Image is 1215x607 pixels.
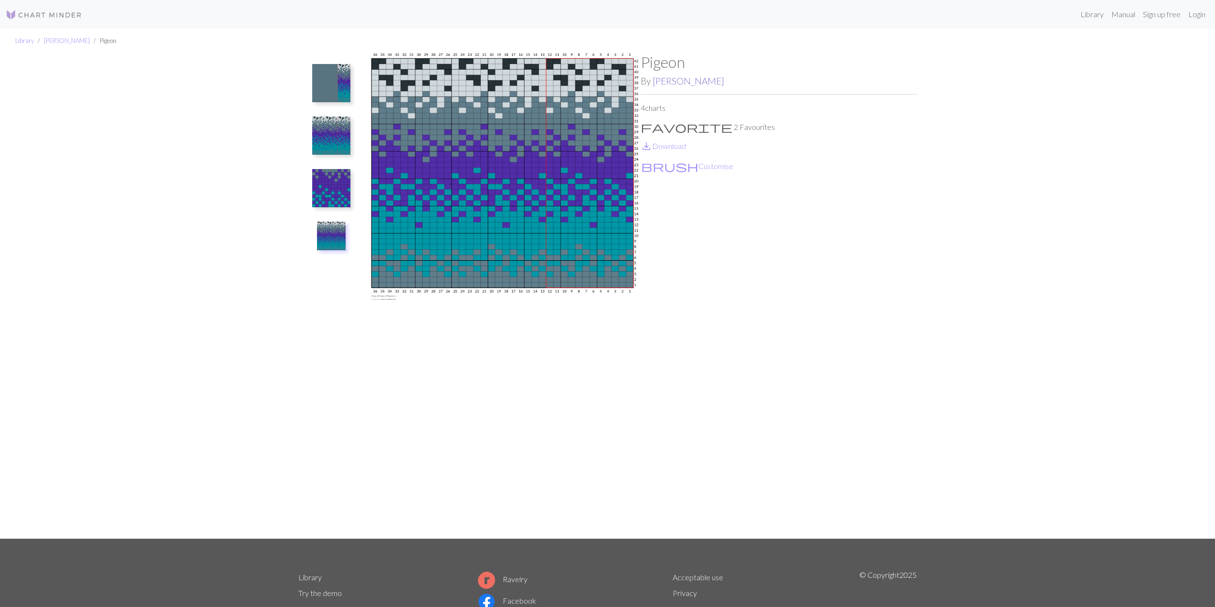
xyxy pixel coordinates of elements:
[1077,5,1108,24] a: Library
[653,75,724,86] a: [PERSON_NAME]
[90,36,116,45] li: Pigeon
[364,53,641,539] img: Copy of Copy of Pigeon
[298,588,342,597] a: Try the demo
[15,37,34,44] a: Library
[641,160,698,173] span: brush
[641,160,734,172] button: CustomiseCustomise
[641,160,698,172] i: Customise
[641,140,652,152] i: Download
[641,120,732,134] span: favorite
[641,53,917,71] h1: Pigeon
[673,573,723,582] a: Acceptable use
[478,575,528,584] a: Ravelry
[673,588,697,597] a: Privacy
[641,121,732,133] i: Favourite
[1184,5,1209,24] a: Login
[312,169,350,207] img: Copy of Copy of Pigeon
[641,141,686,150] a: DownloadDownload
[312,64,350,102] img: Pigeon
[1139,5,1184,24] a: Sign up free
[298,573,322,582] a: Library
[6,9,82,21] img: Logo
[317,222,346,250] img: Copy of Copy of Pigeon
[641,75,917,86] h2: By
[641,102,917,114] p: 4 charts
[44,37,90,44] a: [PERSON_NAME]
[478,572,495,589] img: Ravelry logo
[312,117,350,155] img: Copy of Pigeon
[641,139,652,153] span: save_alt
[1108,5,1139,24] a: Manual
[641,121,917,133] p: 2 Favourites
[478,596,536,605] a: Facebook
